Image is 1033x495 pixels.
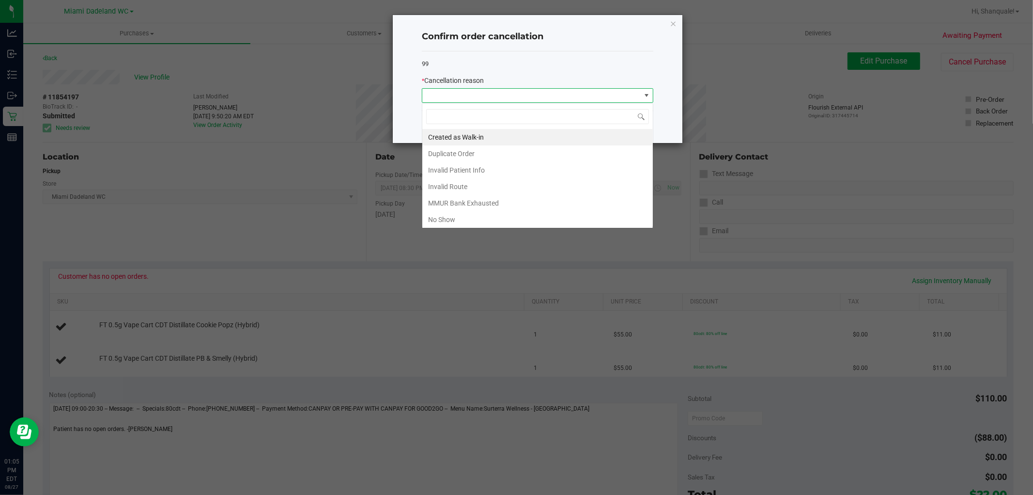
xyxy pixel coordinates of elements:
li: MMUR Bank Exhausted [422,195,653,211]
span: 99 [422,60,429,67]
span: Cancellation reason [424,77,484,84]
iframe: Resource center [10,417,39,447]
h4: Confirm order cancellation [422,31,653,43]
li: Invalid Route [422,178,653,195]
li: Created as Walk-in [422,129,653,145]
li: Duplicate Order [422,145,653,162]
li: Invalid Patient Info [422,162,653,178]
li: No Show [422,211,653,228]
button: Close [670,17,677,29]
